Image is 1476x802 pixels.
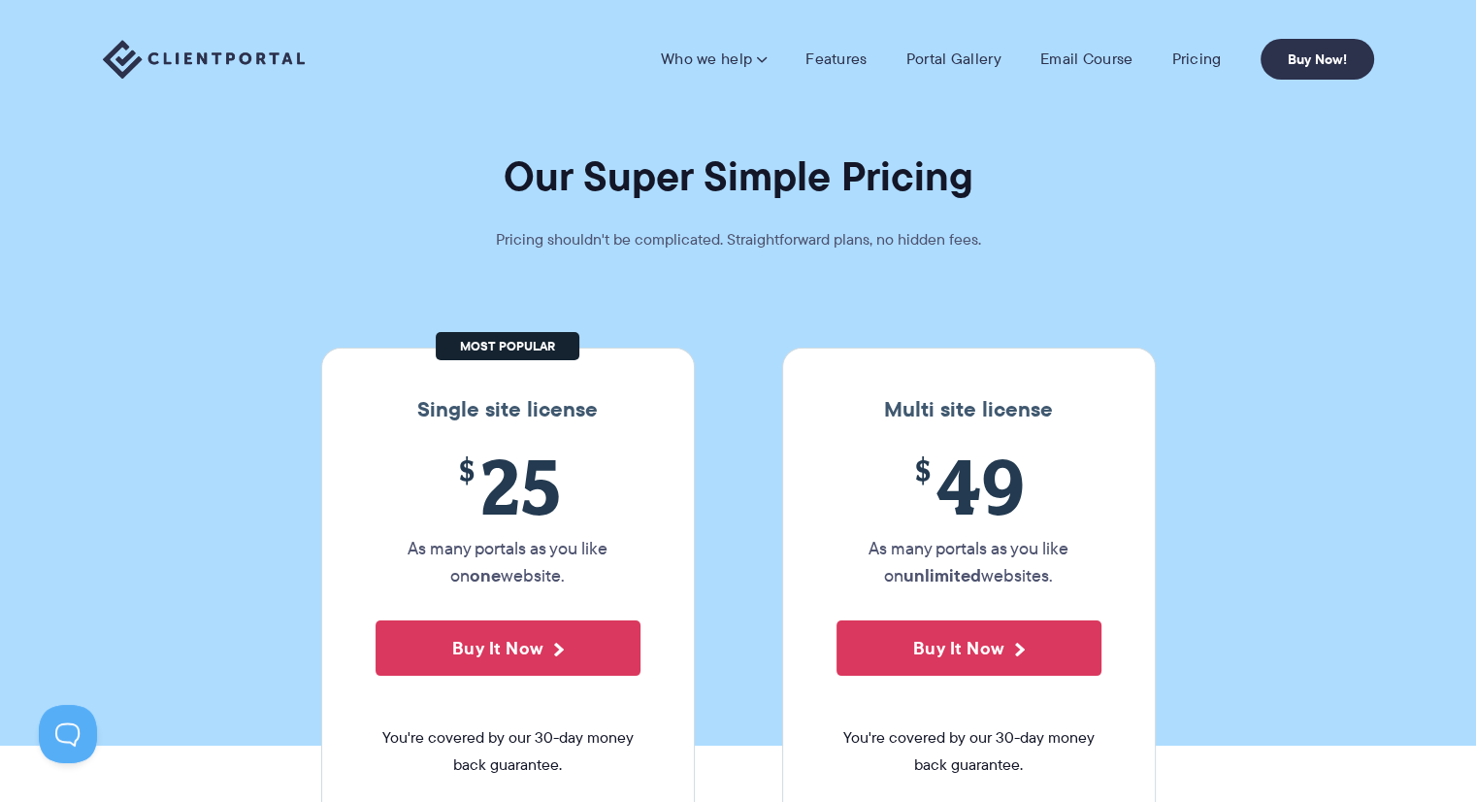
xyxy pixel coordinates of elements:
span: You're covered by our 30-day money back guarantee. [836,724,1101,779]
strong: one [470,562,501,588]
button: Buy It Now [376,620,640,676]
a: Who we help [661,50,767,69]
iframe: Toggle Customer Support [39,705,97,763]
p: As many portals as you like on websites. [836,535,1101,589]
h3: Single site license [342,397,674,422]
a: Features [805,50,867,69]
span: 49 [836,442,1101,530]
p: As many portals as you like on website. [376,535,640,589]
button: Buy It Now [836,620,1101,676]
a: Buy Now! [1261,39,1374,80]
a: Email Course [1040,50,1133,69]
a: Portal Gallery [906,50,1001,69]
strong: unlimited [903,562,981,588]
h3: Multi site license [803,397,1135,422]
span: You're covered by our 30-day money back guarantee. [376,724,640,779]
p: Pricing shouldn't be complicated. Straightforward plans, no hidden fees. [447,226,1030,253]
span: 25 [376,442,640,530]
a: Pricing [1171,50,1221,69]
